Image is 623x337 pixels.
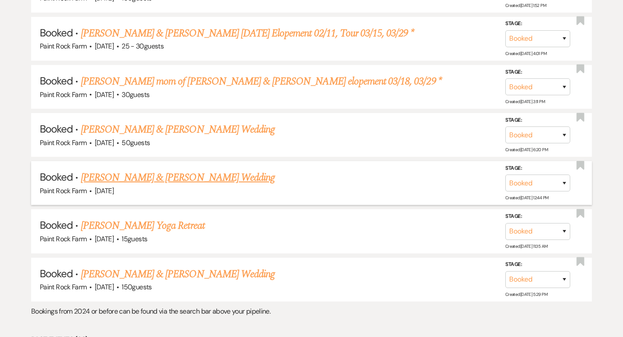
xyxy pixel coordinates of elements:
span: Created: [DATE] 6:20 PM [505,147,548,152]
span: 30 guests [122,90,149,99]
span: [DATE] [95,186,114,195]
span: Created: [DATE] 4:01 PM [505,51,546,56]
span: 25 - 30 guests [122,42,164,51]
span: Paint Rock Farm [40,138,87,147]
span: Booked [40,170,73,184]
span: [DATE] [95,42,114,51]
p: Bookings from 2024 or before can be found via the search bar above your pipeline. [31,306,592,317]
span: Created: [DATE] 12:44 PM [505,195,548,201]
a: [PERSON_NAME] mom of [PERSON_NAME] & [PERSON_NAME] elopement 03/18, 03/29 * [81,74,442,89]
span: Paint Rock Farm [40,90,87,99]
label: Stage: [505,260,570,269]
span: 150 guests [122,282,151,292]
a: [PERSON_NAME] & [PERSON_NAME] Wedding [81,122,275,137]
span: Paint Rock Farm [40,186,87,195]
span: Created: [DATE] 3:11 PM [505,99,545,104]
span: Paint Rock Farm [40,42,87,51]
label: Stage: [505,212,570,221]
span: 50 guests [122,138,150,147]
span: Booked [40,74,73,87]
a: [PERSON_NAME] & [PERSON_NAME] Wedding [81,266,275,282]
span: 15 guests [122,234,147,243]
span: Paint Rock Farm [40,234,87,243]
span: Booked [40,218,73,232]
span: Paint Rock Farm [40,282,87,292]
span: Booked [40,26,73,39]
span: [DATE] [95,282,114,292]
label: Stage: [505,164,570,173]
span: [DATE] [95,234,114,243]
span: Booked [40,122,73,136]
label: Stage: [505,116,570,125]
span: Created: [DATE] 11:35 AM [505,243,547,249]
span: Booked [40,267,73,280]
a: [PERSON_NAME] & [PERSON_NAME] [DATE] Elopement 02/11, Tour 03/15, 03/29 * [81,26,414,41]
span: [DATE] [95,138,114,147]
a: [PERSON_NAME] & [PERSON_NAME] Wedding [81,170,275,185]
label: Stage: [505,67,570,77]
label: Stage: [505,19,570,29]
a: [PERSON_NAME] Yoga Retreat [81,218,205,233]
span: [DATE] [95,90,114,99]
span: Created: [DATE] 1:52 PM [505,3,546,8]
span: Created: [DATE] 5:29 PM [505,292,547,297]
